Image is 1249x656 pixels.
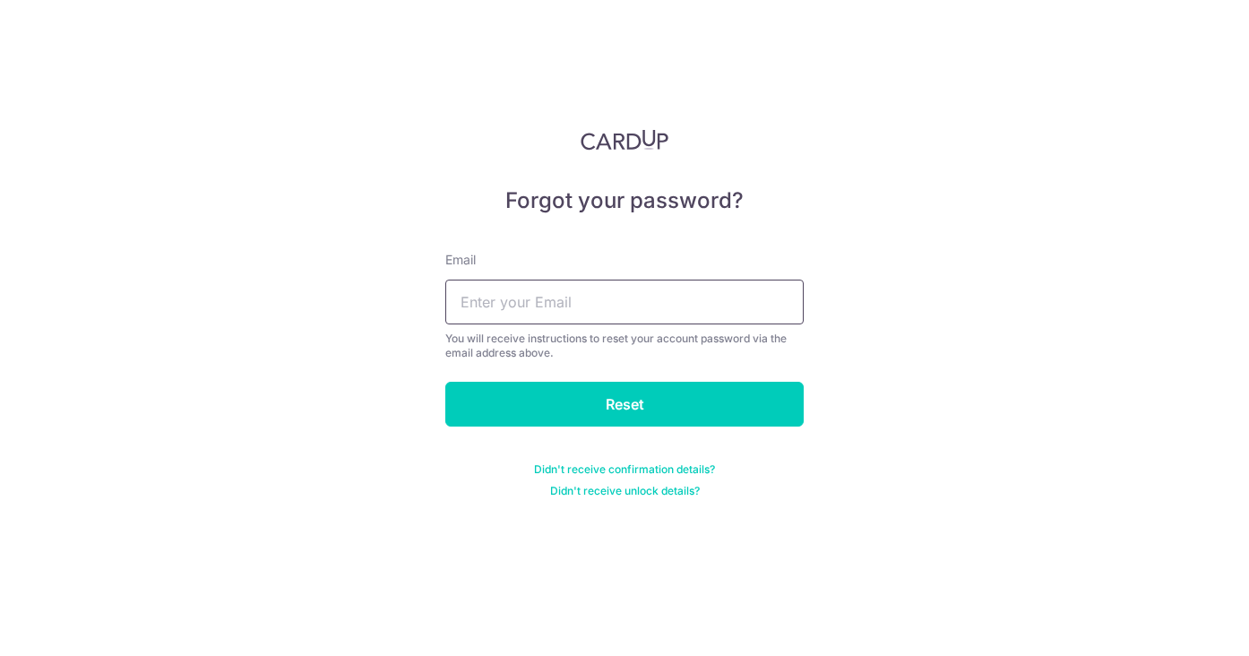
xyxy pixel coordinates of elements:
div: You will receive instructions to reset your account password via the email address above. [445,332,804,360]
a: Didn't receive unlock details? [550,484,700,498]
h5: Forgot your password? [445,186,804,215]
a: Didn't receive confirmation details? [534,462,715,477]
img: CardUp Logo [581,129,668,151]
label: Email [445,251,476,269]
input: Reset [445,382,804,427]
input: Enter your Email [445,280,804,324]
